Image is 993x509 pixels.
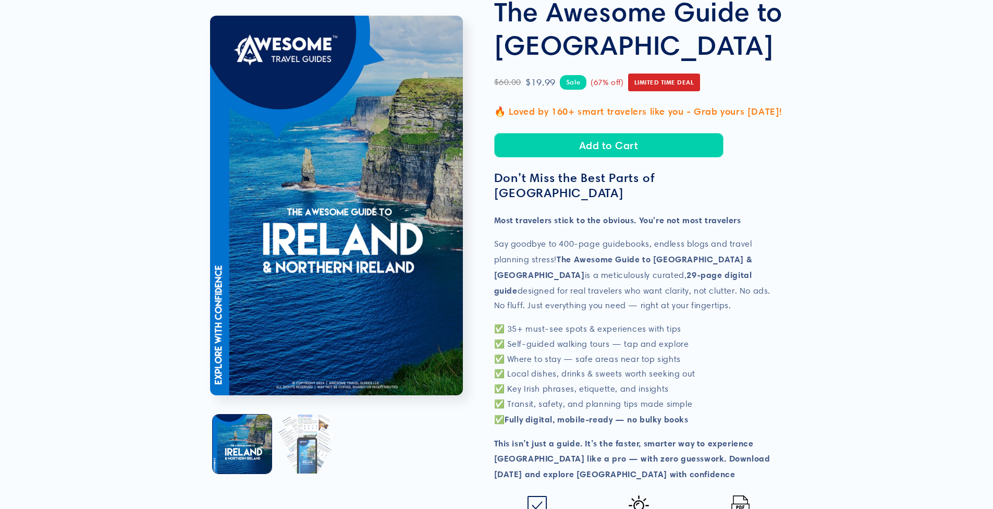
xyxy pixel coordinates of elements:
span: Limited Time Deal [628,74,701,91]
strong: Most travelers stick to the obvious. You're not most travelers [494,215,741,225]
span: Sale [560,75,586,89]
strong: This isn’t just a guide. It’s the faster, smarter way to experience [GEOGRAPHIC_DATA] like a pro ... [494,438,770,480]
button: Load image 1 in gallery view [213,415,272,474]
span: (67% off) [591,76,623,90]
media-gallery: Gallery Viewer [210,16,468,476]
button: Add to Cart [494,133,724,157]
button: Load image 2 in gallery view [277,415,336,474]
p: Say goodbye to 400-page guidebooks, endless blogs and travel planning stress! is a meticulously c... [494,237,783,313]
span: $19.99 [525,74,556,91]
h3: Don’t Miss the Best Parts of [GEOGRAPHIC_DATA] [494,171,783,201]
strong: The Awesome Guide to [GEOGRAPHIC_DATA] & [GEOGRAPHIC_DATA] [494,254,752,280]
p: 🔥 Loved by 160+ smart travelers like you - Grab yours [DATE]! [494,103,783,120]
span: $60.00 [494,75,522,90]
strong: Fully digital, mobile-ready — no bulky books [505,414,688,425]
p: ✅ 35+ must-see spots & experiences with tips ✅ Self-guided walking tours — tap and explore ✅ Wher... [494,322,783,428]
